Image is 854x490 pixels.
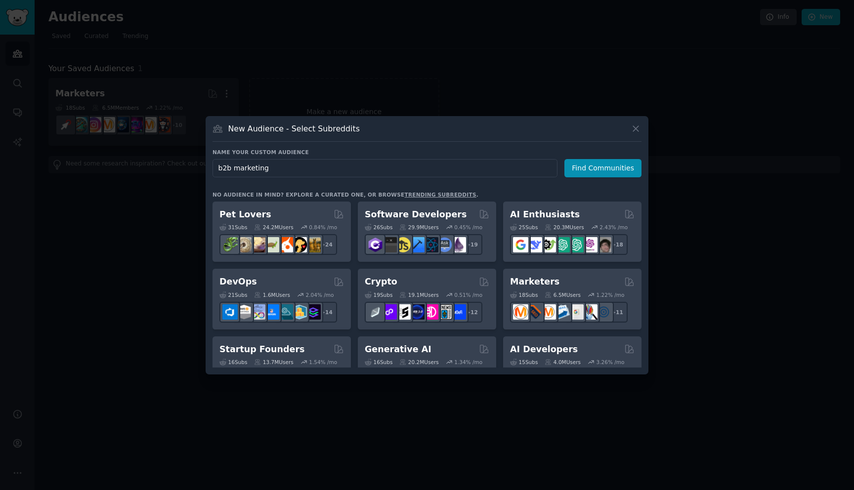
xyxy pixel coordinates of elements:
[316,302,337,323] div: + 14
[309,224,337,231] div: 0.84 % /mo
[409,237,425,252] img: iOSProgramming
[568,237,584,252] img: chatgpt_prompts_
[510,208,580,221] h2: AI Enthusiasts
[219,276,257,288] h2: DevOps
[597,359,625,366] div: 3.26 % /mo
[365,359,392,366] div: 16 Sub s
[527,304,542,320] img: bigseo
[404,192,476,198] a: trending subreddits
[462,234,482,255] div: + 19
[219,343,304,356] h2: Startup Founders
[454,359,482,366] div: 1.34 % /mo
[222,304,238,320] img: azuredevops
[250,304,265,320] img: Docker_DevOps
[568,304,584,320] img: googleads
[399,359,438,366] div: 20.2M Users
[399,291,438,298] div: 19.1M Users
[409,304,425,320] img: web3
[555,237,570,252] img: chatgpt_promptDesign
[228,123,360,134] h3: New Audience - Select Subreddits
[368,304,383,320] img: ethfinance
[365,208,467,221] h2: Software Developers
[213,159,557,177] input: Pick a short name, like "Digital Marketers" or "Movie-Goers"
[254,291,290,298] div: 1.6M Users
[545,224,584,231] div: 20.3M Users
[596,304,611,320] img: OnlineMarketing
[278,237,293,252] img: cockatiel
[582,304,598,320] img: MarketingResearch
[513,304,528,320] img: content_marketing
[365,276,397,288] h2: Crypto
[305,304,321,320] img: PlatformEngineers
[454,224,482,231] div: 0.45 % /mo
[564,159,641,177] button: Find Communities
[582,237,598,252] img: OpenAIDev
[451,304,466,320] img: defi_
[423,304,438,320] img: defiblockchain
[423,237,438,252] img: reactnative
[437,237,452,252] img: AskComputerScience
[306,291,334,298] div: 2.04 % /mo
[541,304,556,320] img: AskMarketing
[395,304,411,320] img: ethstaker
[513,237,528,252] img: GoogleGeminiAI
[254,359,293,366] div: 13.7M Users
[213,191,478,198] div: No audience in mind? Explore a curated one, or browse .
[365,224,392,231] div: 26 Sub s
[382,304,397,320] img: 0xPolygon
[451,237,466,252] img: elixir
[510,276,559,288] h2: Marketers
[555,304,570,320] img: Emailmarketing
[510,359,538,366] div: 15 Sub s
[264,237,279,252] img: turtle
[365,343,431,356] h2: Generative AI
[365,291,392,298] div: 19 Sub s
[292,304,307,320] img: aws_cdk
[264,304,279,320] img: DevOpsLinks
[607,234,628,255] div: + 18
[545,359,581,366] div: 4.0M Users
[596,237,611,252] img: ArtificalIntelligence
[454,291,482,298] div: 0.51 % /mo
[219,208,271,221] h2: Pet Lovers
[236,237,252,252] img: ballpython
[250,237,265,252] img: leopardgeckos
[219,291,247,298] div: 21 Sub s
[510,224,538,231] div: 25 Sub s
[219,359,247,366] div: 16 Sub s
[545,291,581,298] div: 6.5M Users
[399,224,438,231] div: 29.9M Users
[527,237,542,252] img: DeepSeek
[236,304,252,320] img: AWS_Certified_Experts
[278,304,293,320] img: platformengineering
[395,237,411,252] img: learnjavascript
[510,291,538,298] div: 18 Sub s
[607,302,628,323] div: + 11
[219,224,247,231] div: 31 Sub s
[368,237,383,252] img: csharp
[599,224,628,231] div: 2.43 % /mo
[462,302,482,323] div: + 12
[382,237,397,252] img: software
[222,237,238,252] img: herpetology
[292,237,307,252] img: PetAdvice
[254,224,293,231] div: 24.2M Users
[213,149,641,156] h3: Name your custom audience
[510,343,578,356] h2: AI Developers
[541,237,556,252] img: AItoolsCatalog
[316,234,337,255] div: + 24
[597,291,625,298] div: 1.22 % /mo
[305,237,321,252] img: dogbreed
[309,359,337,366] div: 1.54 % /mo
[437,304,452,320] img: CryptoNews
